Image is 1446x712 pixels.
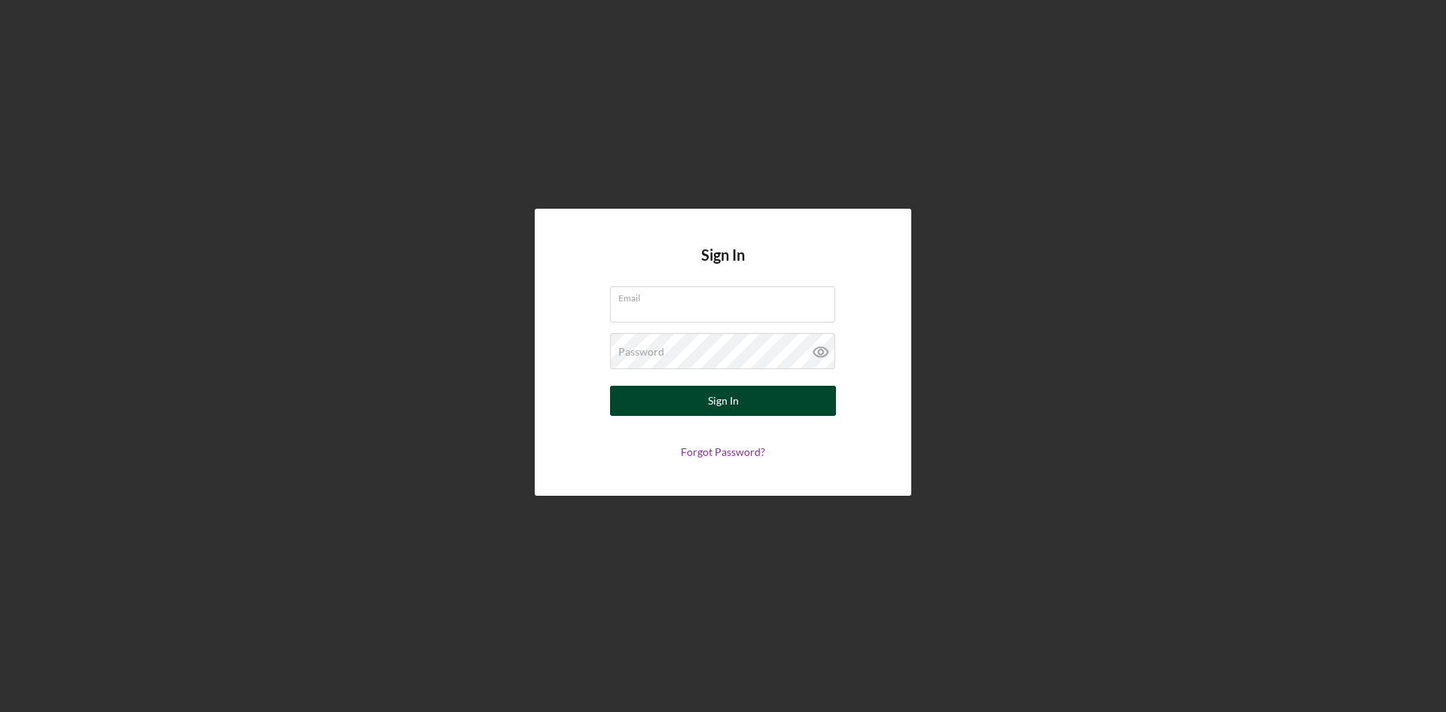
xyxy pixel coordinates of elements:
[618,287,835,304] label: Email
[708,386,739,416] div: Sign In
[681,445,765,458] a: Forgot Password?
[618,346,664,358] label: Password
[610,386,836,416] button: Sign In
[701,246,745,286] h4: Sign In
